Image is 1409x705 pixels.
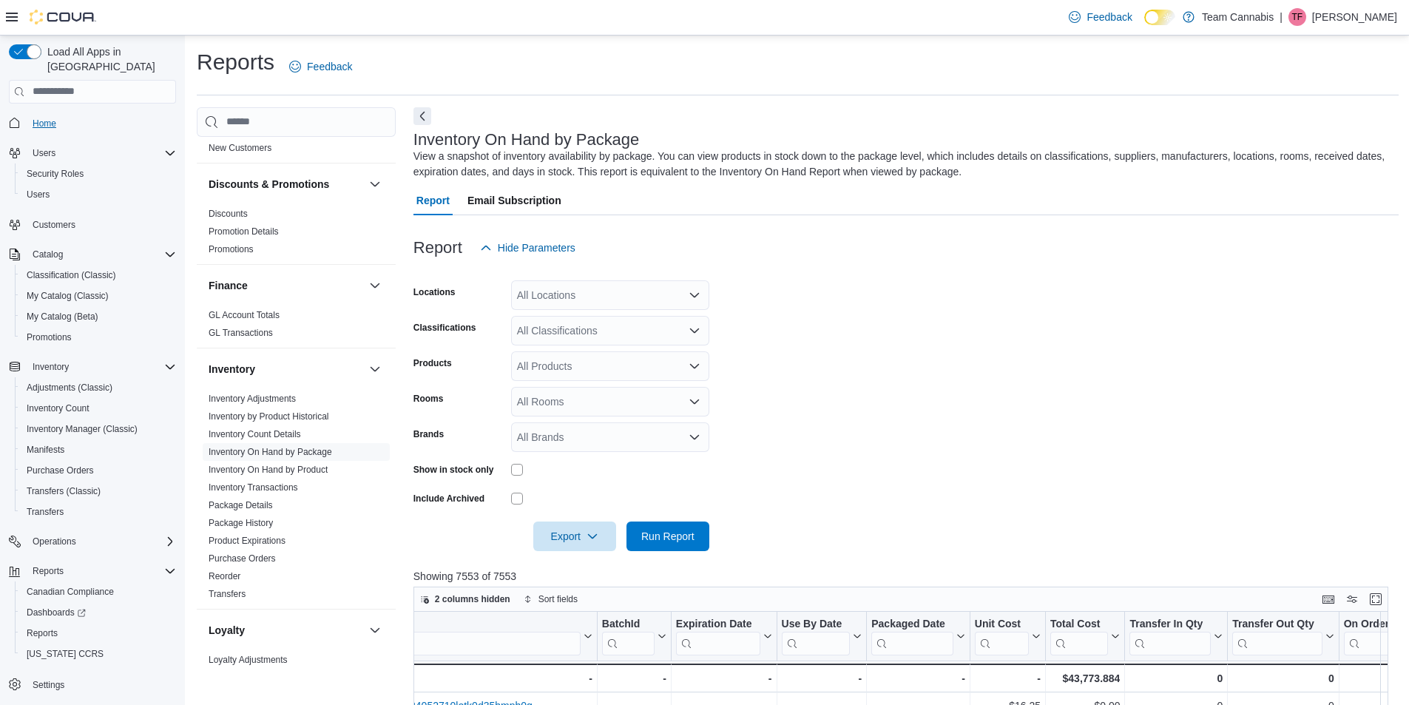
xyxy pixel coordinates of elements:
[21,420,143,438] a: Inventory Manager (Classic)
[15,306,182,327] button: My Catalog (Beta)
[197,651,396,692] div: Loyalty
[1087,10,1132,24] span: Feedback
[27,402,89,414] span: Inventory Count
[27,465,94,476] span: Purchase Orders
[15,439,182,460] button: Manifests
[15,481,182,502] button: Transfers (Classic)
[416,186,450,215] span: Report
[27,269,116,281] span: Classification (Classic)
[209,309,280,321] span: GL Account Totals
[15,265,182,286] button: Classification (Classic)
[413,286,456,298] label: Locations
[21,287,115,305] a: My Catalog (Classic)
[602,617,655,655] div: BatchId
[1129,669,1223,687] div: 0
[15,419,182,439] button: Inventory Manager (Classic)
[209,588,246,600] span: Transfers
[1232,617,1334,655] button: Transfer Out Qty
[209,411,329,422] a: Inventory by Product Historical
[413,464,494,476] label: Show in stock only
[21,399,95,417] a: Inventory Count
[1367,590,1385,608] button: Enter fullscreen
[33,118,56,129] span: Home
[689,289,700,301] button: Open list of options
[27,676,70,694] a: Settings
[1129,617,1211,655] div: Transfer In Qty
[21,462,100,479] a: Purchase Orders
[27,533,176,550] span: Operations
[27,189,50,200] span: Users
[3,214,182,235] button: Customers
[209,500,273,510] a: Package Details
[602,617,666,655] button: BatchId
[15,502,182,522] button: Transfers
[197,390,396,609] div: Inventory
[27,562,70,580] button: Reports
[27,444,64,456] span: Manifests
[209,143,271,153] a: New Customers
[33,565,64,577] span: Reports
[33,219,75,231] span: Customers
[21,482,176,500] span: Transfers (Classic)
[533,522,616,551] button: Export
[209,278,363,293] button: Finance
[209,393,296,405] span: Inventory Adjustments
[871,617,953,631] div: Packaged Date
[209,429,301,439] a: Inventory Count Details
[27,382,112,394] span: Adjustments (Classic)
[1063,2,1138,32] a: Feedback
[3,112,182,134] button: Home
[975,617,1041,655] button: Unit Cost
[209,482,298,493] a: Inventory Transactions
[209,394,296,404] a: Inventory Adjustments
[27,533,82,550] button: Operations
[1050,617,1108,655] div: Total Cost
[27,586,114,598] span: Canadian Compliance
[209,244,254,254] a: Promotions
[1050,617,1120,655] button: Total Cost
[413,493,484,505] label: Include Archived
[21,379,118,397] a: Adjustments (Classic)
[21,645,176,663] span: Washington CCRS
[413,107,431,125] button: Next
[3,143,182,163] button: Users
[15,377,182,398] button: Adjustments (Classic)
[209,226,279,237] a: Promotion Details
[21,308,104,325] a: My Catalog (Beta)
[1202,8,1274,26] p: Team Cannabis
[871,617,965,655] button: Packaged Date
[15,398,182,419] button: Inventory Count
[21,165,176,183] span: Security Roles
[413,569,1399,584] p: Showing 7553 of 7553
[21,503,176,521] span: Transfers
[209,446,332,458] span: Inventory On Hand by Package
[689,431,700,443] button: Open list of options
[871,617,953,655] div: Packaged Date
[413,393,444,405] label: Rooms
[27,114,176,132] span: Home
[27,506,64,518] span: Transfers
[209,428,301,440] span: Inventory Count Details
[209,553,276,564] a: Purchase Orders
[27,562,176,580] span: Reports
[498,240,575,255] span: Hide Parameters
[21,624,176,642] span: Reports
[27,246,176,263] span: Catalog
[15,184,182,205] button: Users
[197,47,274,77] h1: Reports
[27,144,176,162] span: Users
[209,243,254,255] span: Promotions
[1280,8,1283,26] p: |
[1232,669,1334,687] div: 0
[21,604,92,621] a: Dashboards
[366,621,384,639] button: Loyalty
[27,115,62,132] a: Home
[209,177,363,192] button: Discounts & Promotions
[209,655,288,665] a: Loyalty Adjustments
[27,216,81,234] a: Customers
[1312,8,1397,26] p: [PERSON_NAME]
[781,669,862,687] div: -
[27,358,176,376] span: Inventory
[21,441,70,459] a: Manifests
